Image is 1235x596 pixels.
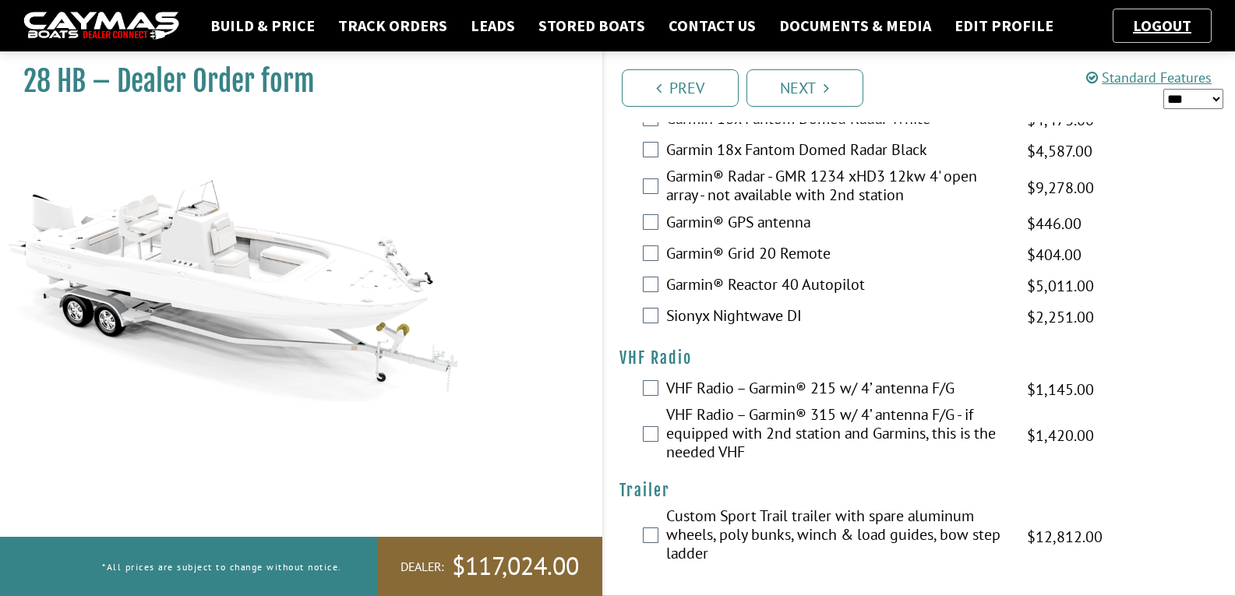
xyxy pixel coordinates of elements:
p: *All prices are subject to change without notice. [102,554,342,580]
h1: 28 HB – Dealer Order form [23,64,563,99]
img: caymas-dealer-connect-2ed40d3bc7270c1d8d7ffb4b79bf05adc795679939227970def78ec6f6c03838.gif [23,12,179,41]
span: $117,024.00 [452,550,579,583]
a: Next [746,69,863,107]
a: Dealer:$117,024.00 [377,537,602,596]
a: Standard Features [1086,69,1212,86]
h4: VHF Radio [619,348,1220,368]
a: Edit Profile [947,16,1061,36]
span: $12,812.00 [1027,525,1103,548]
span: $4,587.00 [1027,139,1092,163]
label: Sionyx Nightwave DI [666,306,1007,329]
a: Stored Boats [531,16,653,36]
a: Leads [463,16,523,36]
a: Documents & Media [771,16,939,36]
label: VHF Radio – Garmin® 215 w/ 4’ antenna F/G [666,379,1007,401]
span: $1,145.00 [1027,378,1094,401]
a: Track Orders [330,16,455,36]
label: Garmin 18x Fantom Domed Radar Black [666,140,1007,163]
label: Garmin® Grid 20 Remote [666,244,1007,266]
span: $5,011.00 [1027,274,1094,298]
h4: Trailer [619,481,1220,500]
span: $446.00 [1027,212,1082,235]
a: Build & Price [203,16,323,36]
label: Garmin® GPS antenna [666,213,1007,235]
span: $2,251.00 [1027,305,1094,329]
span: Dealer: [400,559,444,575]
label: VHF Radio – Garmin® 315 w/ 4’ antenna F/G - if equipped with 2nd station and Garmins, this is the... [666,405,1007,465]
span: $404.00 [1027,243,1082,266]
a: Logout [1125,16,1199,35]
a: Contact Us [661,16,764,36]
label: Garmin® Reactor 40 Autopilot [666,275,1007,298]
span: $1,420.00 [1027,424,1094,447]
label: Garmin® Radar - GMR 1234 xHD3 12kw 4' open array - not available with 2nd station [666,167,1007,208]
label: Custom Sport Trail trailer with spare aluminum wheels, poly bunks, winch & load guides, bow step ... [666,506,1007,566]
a: Prev [622,69,739,107]
span: $9,278.00 [1027,176,1094,199]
